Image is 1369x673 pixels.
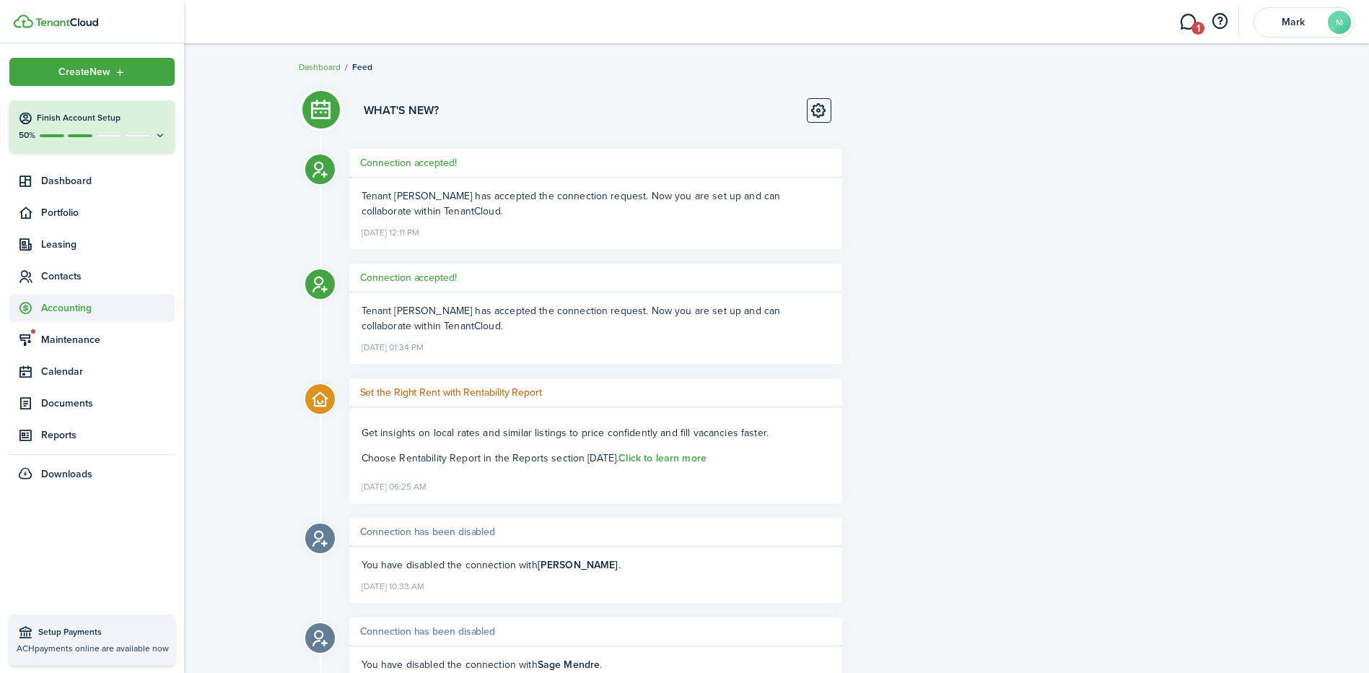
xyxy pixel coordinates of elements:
[362,657,603,672] span: You have disabled the connection with .
[41,466,92,482] span: Downloads
[17,642,167,655] p: ACH
[1191,22,1204,35] span: 1
[1207,9,1232,34] button: Open resource center
[35,642,169,655] span: payments online are available now
[360,155,457,170] h5: Connection accepted!
[41,269,175,284] span: Contacts
[41,300,175,316] span: Accounting
[1174,4,1202,40] a: Messaging
[362,425,830,440] p: Get insights on local rates and similar listings to price confidently and fill vacancies faster.
[360,624,496,639] h5: Connection has been disabled
[9,100,175,152] button: Finish Account Setup50%
[538,657,600,672] b: Sage Mendre
[360,385,542,400] h5: Set the Right Rent with Rentability Report
[9,167,175,195] a: Dashboard
[41,237,175,252] span: Leasing
[41,205,175,220] span: Portfolio
[9,615,175,666] a: Setup PaymentsACHpayments online are available now
[9,58,175,86] button: Open menu
[352,61,372,74] span: Feed
[41,396,175,411] span: Documents
[1328,11,1351,34] avatar-text: M
[362,576,424,594] time: [DATE] 10:33 AM
[41,427,175,443] span: Reports
[362,188,781,219] span: Tenant [PERSON_NAME] has accepted the connection request. Now you are set up and can collaborate ...
[41,364,175,379] span: Calendar
[360,524,496,539] h5: Connection has been disabled
[362,303,781,334] span: Tenant [PERSON_NAME] has accepted the connection request. Now you are set up and can collaborate ...
[362,336,424,355] time: [DATE] 01:34 PM
[299,61,341,74] a: Dashboard
[364,102,439,119] h3: What's new?
[35,18,98,27] img: TenantCloud
[9,421,175,449] a: Reports
[618,451,707,466] a: Click to learn more
[362,476,427,495] time: [DATE] 06:25 AM
[18,129,36,142] p: 50%
[58,67,110,77] span: Create New
[41,332,175,347] span: Maintenance
[362,222,419,240] time: [DATE] 12:11 PM
[1264,17,1322,27] span: Mark
[362,557,621,573] span: You have disabled the connection with .
[362,451,830,466] p: Choose Rentability Report in the Reports section [DATE].
[41,173,175,188] span: Dashboard
[538,557,618,573] b: [PERSON_NAME]
[38,625,167,640] span: Setup Payments
[14,14,33,28] img: TenantCloud
[360,270,457,285] h5: Connection accepted!
[37,112,166,124] h4: Finish Account Setup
